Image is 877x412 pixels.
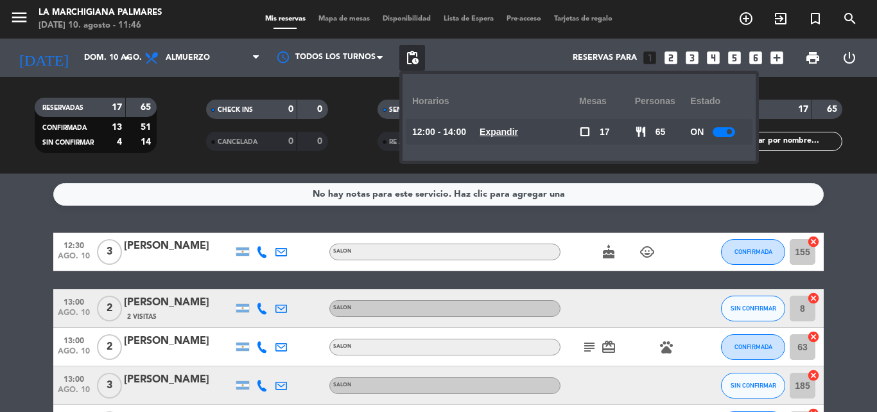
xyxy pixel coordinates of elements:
[731,382,776,389] span: SIN CONFIRMAR
[333,344,352,349] span: SALON
[389,107,423,113] span: SENTADAS
[389,139,437,145] span: RE AGENDADA
[808,11,823,26] i: turned_in_not
[317,137,325,146] strong: 0
[124,294,233,311] div: [PERSON_NAME]
[124,372,233,388] div: [PERSON_NAME]
[573,53,637,62] span: Reservas para
[58,332,90,347] span: 13:00
[97,334,122,360] span: 2
[42,125,87,131] span: CONFIRMADA
[141,138,153,147] strong: 14
[141,123,153,132] strong: 51
[842,11,858,26] i: search
[742,134,842,148] input: Filtrar por nombre...
[218,139,257,145] span: CANCELADA
[601,339,616,355] i: card_giftcard
[39,6,162,19] div: La Marchigiana Palmares
[10,44,78,72] i: [DATE]
[721,373,785,399] button: SIN CONFIRMAR
[635,126,647,138] span: restaurant
[734,248,772,255] span: CONFIRMADA
[58,309,90,323] span: ago. 10
[684,49,700,66] i: looks_3
[313,187,565,202] div: No hay notas para este servicio. Haz clic para agregar una
[807,330,820,343] i: cancel
[690,125,704,139] span: ON
[333,249,352,254] span: SALON
[639,244,655,260] i: child_care
[500,15,548,22] span: Pre-acceso
[58,237,90,252] span: 12:30
[412,125,466,139] span: 12:00 - 14:00
[39,19,162,32] div: [DATE] 10. agosto - 11:46
[731,305,776,312] span: SIN CONFIRMAR
[807,369,820,382] i: cancel
[376,15,437,22] span: Disponibilidad
[721,296,785,321] button: SIN CONFIRMAR
[663,49,679,66] i: looks_two
[827,105,840,114] strong: 65
[112,123,122,132] strong: 13
[97,239,122,265] span: 3
[773,11,788,26] i: exit_to_app
[656,125,666,139] span: 65
[58,252,90,267] span: ago. 10
[58,386,90,400] span: ago. 10
[807,235,820,248] i: cancel
[288,105,293,114] strong: 0
[601,244,616,260] i: cake
[42,105,83,111] span: RESERVADAS
[112,103,122,112] strong: 17
[97,296,122,321] span: 2
[117,138,122,147] strong: 4
[288,137,293,146] strong: 0
[437,15,500,22] span: Lista de Espera
[10,8,29,31] button: menu
[10,8,29,27] i: menu
[705,49,722,66] i: looks_4
[582,339,597,355] i: subject
[58,294,90,309] span: 13:00
[166,53,210,62] span: Almuerzo
[579,126,591,138] span: check_box_outline_blank
[734,343,772,350] span: CONFIRMADA
[124,333,233,350] div: [PERSON_NAME]
[768,49,785,66] i: add_box
[842,50,857,66] i: power_settings_new
[805,50,821,66] span: print
[579,84,635,119] div: Mesas
[738,11,754,26] i: add_circle_outline
[798,105,808,114] strong: 17
[480,127,518,137] u: Expandir
[317,105,325,114] strong: 0
[726,49,743,66] i: looks_5
[831,39,867,77] div: LOG OUT
[807,292,820,305] i: cancel
[124,238,233,255] div: [PERSON_NAME]
[600,125,610,139] span: 17
[548,15,619,22] span: Tarjetas de regalo
[312,15,376,22] span: Mapa de mesas
[721,334,785,360] button: CONFIRMADA
[641,49,658,66] i: looks_one
[659,339,674,355] i: pets
[635,84,691,119] div: personas
[333,305,352,310] span: SALON
[127,312,157,322] span: 2 Visitas
[42,139,94,146] span: SIN CONFIRMAR
[412,84,579,119] div: Horarios
[333,382,352,388] span: SALON
[259,15,312,22] span: Mis reservas
[58,371,90,386] span: 13:00
[58,347,90,362] span: ago. 10
[690,84,746,119] div: Estado
[218,107,253,113] span: CHECK INS
[747,49,764,66] i: looks_6
[141,103,153,112] strong: 65
[97,373,122,399] span: 3
[119,50,135,66] i: arrow_drop_down
[404,50,420,66] span: pending_actions
[721,239,785,265] button: CONFIRMADA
